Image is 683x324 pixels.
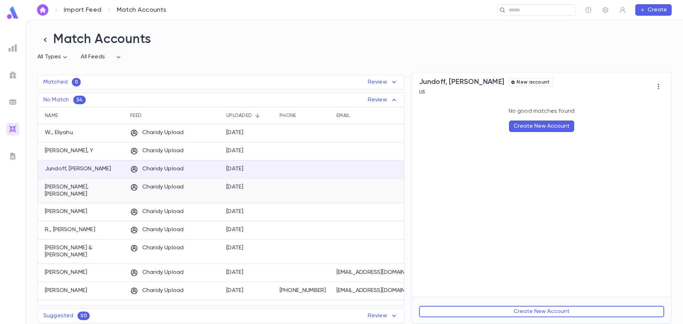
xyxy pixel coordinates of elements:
[6,6,20,20] img: logo
[509,121,574,132] button: Create New Account
[509,108,575,115] p: No good matches found
[226,226,244,233] div: 8/20/2025
[45,226,95,233] p: R., [PERSON_NAME]
[226,244,244,251] div: 8/20/2025
[130,269,184,277] p: Charidy Upload
[252,110,263,121] button: Sort
[226,184,244,191] div: 8/20/2025
[333,107,420,124] div: Email
[226,269,244,276] div: 8/20/2025
[130,184,184,191] p: Charidy Upload
[419,306,664,317] button: Create New Account
[43,312,73,319] p: Suggested
[130,165,184,173] p: Charidy Upload
[337,107,350,124] div: Email
[337,287,415,294] p: [EMAIL_ADDRESS][DOMAIN_NAME]
[37,54,61,60] span: All Types
[130,129,184,137] p: Charidy Upload
[419,78,504,86] span: Jundoff, [PERSON_NAME]
[130,226,184,234] p: Charidy Upload
[64,6,101,14] a: Import Feed
[280,287,329,294] p: [PHONE_NUMBER]
[117,6,166,14] p: Match Accounts
[38,7,47,13] img: home_white.a664292cf8c1dea59945f0da9f25487c.svg
[130,107,142,124] div: Feed
[226,147,244,154] div: 8/20/2025
[130,287,184,295] p: Charidy Upload
[635,4,672,16] button: Create
[9,71,17,79] img: campaigns_grey.99e729a5f7ee94e3726e6486bddda8f1.svg
[226,208,244,215] div: 8/20/2025
[226,129,244,136] div: 8/20/2025
[226,165,244,172] div: 8/20/2025
[9,44,17,52] img: reports_grey.c525e4749d1bce6a11f5fe2a8de1b229.svg
[280,107,296,124] div: Phone
[45,287,87,294] p: [PERSON_NAME]
[337,269,415,276] p: [EMAIL_ADDRESS][DOMAIN_NAME]
[81,54,105,60] span: All Feeds
[45,244,123,259] p: [PERSON_NAME] & [PERSON_NAME]
[130,244,184,252] p: Charidy Upload
[9,125,17,133] img: imports_gradient.a72c8319815fb0872a7f9c3309a0627a.svg
[45,107,58,124] div: Name
[43,96,69,103] p: No Match
[130,208,184,216] p: Charidy Upload
[45,208,87,215] p: [PERSON_NAME]
[419,89,553,95] p: US
[127,107,223,124] div: Feed
[276,107,333,124] div: Phone
[37,50,69,64] div: All Types
[223,107,276,124] div: Uploaded
[45,165,111,172] p: Jundoff, [PERSON_NAME]
[73,97,85,103] span: 34
[37,32,672,48] h2: Match Accounts
[38,107,127,124] div: Name
[9,152,17,160] img: letters_grey.7941b92b52307dd3b8a917253454ce1c.svg
[45,184,123,198] p: [PERSON_NAME], [PERSON_NAME]
[130,147,184,155] p: Charidy Upload
[45,147,94,154] p: [PERSON_NAME], Y
[81,50,122,64] div: All Feeds
[368,96,398,104] p: Review
[78,313,89,319] span: 50
[226,107,252,124] div: Uploaded
[45,129,73,136] p: W., Eliyahu
[368,312,398,320] p: Review
[45,269,87,276] p: [PERSON_NAME]
[9,98,17,106] img: batches_grey.339ca447c9d9533ef1741baa751efc33.svg
[514,79,552,85] span: New account
[226,287,244,294] div: 8/20/2025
